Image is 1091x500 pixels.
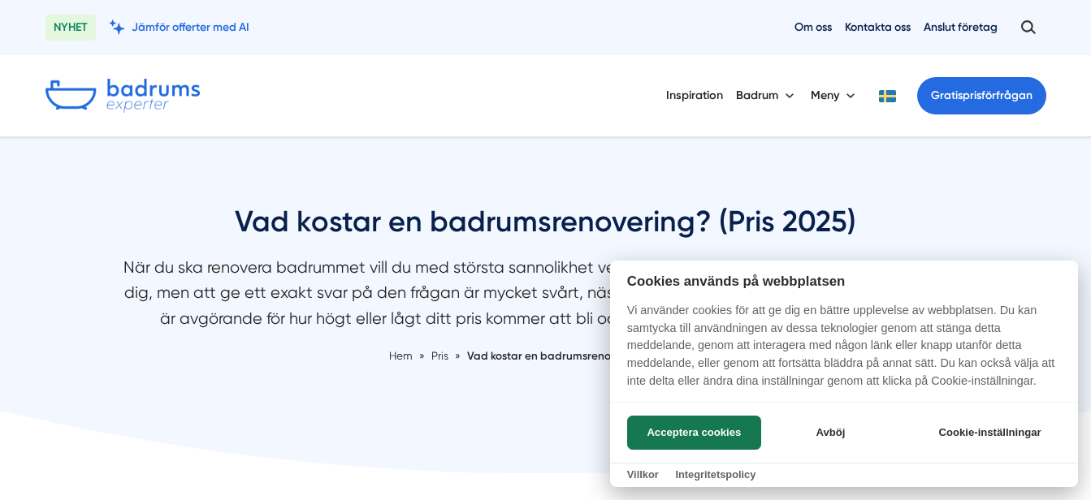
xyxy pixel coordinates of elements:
p: Vi använder cookies för att ge dig en bättre upplevelse av webbplatsen. Du kan samtycka till anvä... [610,302,1078,401]
button: Acceptera cookies [627,416,761,450]
a: Villkor [627,468,659,481]
button: Cookie-inställningar [919,416,1061,450]
button: Avböj [766,416,895,450]
a: Integritetspolicy [675,468,755,481]
h2: Cookies används på webbplatsen [610,274,1078,289]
